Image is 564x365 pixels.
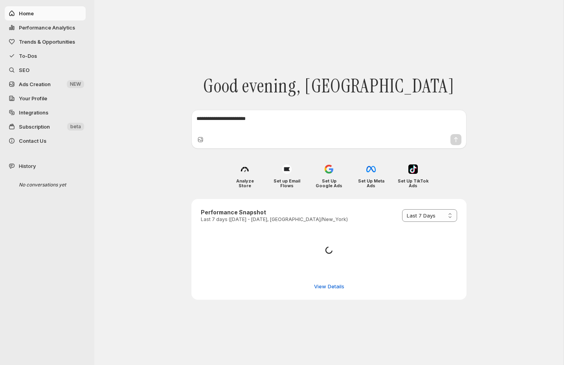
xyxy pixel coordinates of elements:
[398,179,429,188] h4: Set Up TikTok Ads
[230,179,261,188] h4: Analyze Store
[19,124,50,130] span: Subscription
[314,282,344,290] span: View Details
[240,164,250,174] img: Analyze Store icon
[356,179,387,188] h4: Set Up Meta Ads
[314,179,345,188] h4: Set Up Google Ads
[19,109,48,116] span: Integrations
[19,67,29,73] span: SEO
[324,164,334,174] img: Set Up Google Ads icon
[5,105,86,120] a: Integrations
[5,6,86,20] button: Home
[5,35,86,49] button: Trends & Opportunities
[282,164,292,174] img: Set up Email Flows icon
[19,81,51,87] span: Ads Creation
[13,178,87,192] div: No conversations yet
[5,20,86,35] button: Performance Analytics
[19,39,75,45] span: Trends & Opportunities
[201,208,348,216] h3: Performance Snapshot
[19,95,47,101] span: Your Profile
[5,63,86,77] a: SEO
[19,10,34,17] span: Home
[309,280,349,293] button: View detailed performance
[5,77,86,91] button: Ads Creation
[5,91,86,105] a: Your Profile
[197,136,204,144] button: Upload image
[5,49,86,63] button: To-Dos
[19,162,36,170] span: History
[5,134,86,148] button: Contact Us
[5,120,86,134] button: Subscription
[408,164,418,174] img: Set Up TikTok Ads icon
[203,75,454,98] span: Good evening, [GEOGRAPHIC_DATA]
[201,216,348,223] p: Last 7 days ([DATE] - [DATE], [GEOGRAPHIC_DATA]/New_York)
[366,164,376,174] img: Set Up Meta Ads icon
[70,124,81,130] span: beta
[19,24,75,31] span: Performance Analytics
[70,81,81,87] span: NEW
[272,179,303,188] h4: Set up Email Flows
[19,53,37,59] span: To-Dos
[19,138,46,144] span: Contact Us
